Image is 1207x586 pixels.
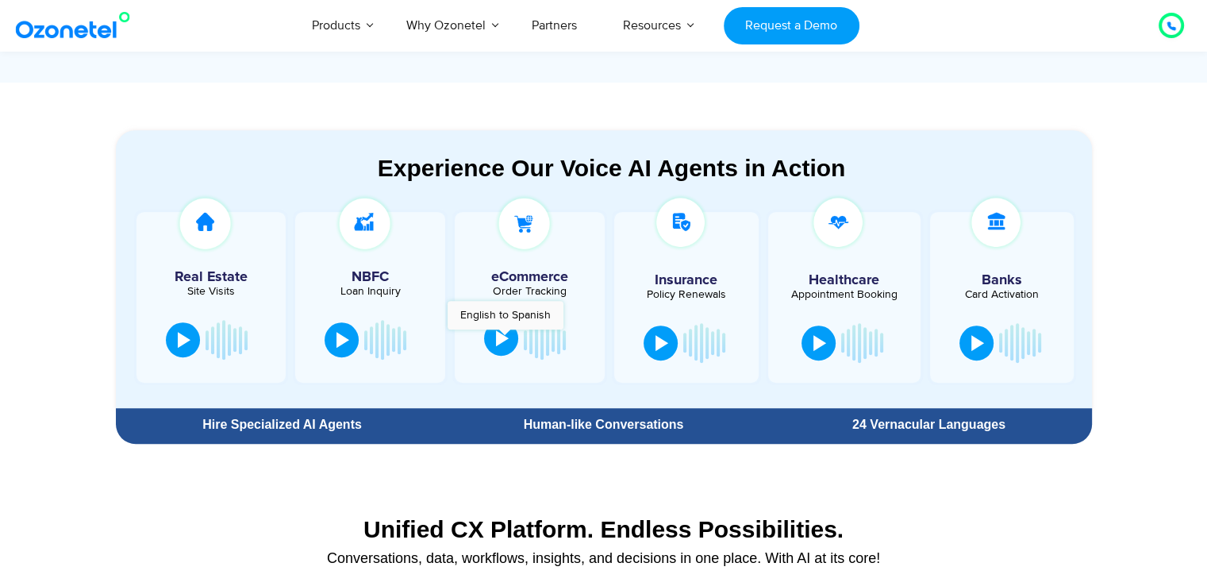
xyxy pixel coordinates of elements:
[124,418,441,431] div: Hire Specialized AI Agents
[448,418,758,431] div: Human-like Conversations
[463,270,597,284] h5: eCommerce
[463,286,597,297] div: Order Tracking
[303,286,437,297] div: Loan Inquiry
[774,418,1083,431] div: 24 Vernacular Languages
[303,270,437,284] h5: NBFC
[622,273,751,287] h5: Insurance
[938,273,1067,287] h5: Banks
[780,273,909,287] h5: Healthcare
[144,286,279,297] div: Site Visits
[132,154,1092,182] div: Experience Our Voice AI Agents in Action
[144,270,279,284] h5: Real Estate
[124,515,1084,543] div: Unified CX Platform. Endless Possibilities.
[724,7,859,44] a: Request a Demo
[780,289,909,300] div: Appointment Booking
[622,289,751,300] div: Policy Renewals
[124,551,1084,565] div: Conversations, data, workflows, insights, and decisions in one place. With AI at its core!
[938,289,1067,300] div: Card Activation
